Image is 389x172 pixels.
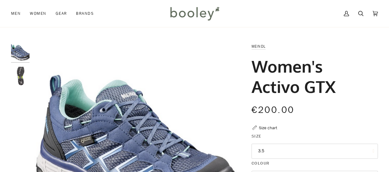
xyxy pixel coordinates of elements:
[11,43,30,62] img: Women's Activo GTX Jeans / Mint - Booley Galway
[252,104,295,116] span: €200.00
[252,144,378,159] button: 3.5
[252,44,266,49] a: Meindl
[252,133,262,139] span: Size
[76,10,94,17] span: Brands
[252,160,270,166] span: Colour
[11,10,21,17] span: Men
[259,125,277,131] div: Size chart
[11,67,30,85] img: Women's Activo GTX Sole - Booley Galway
[30,10,46,17] span: Women
[168,5,221,22] img: Booley
[252,56,373,97] h1: Women's Activo GTX
[56,10,67,17] span: Gear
